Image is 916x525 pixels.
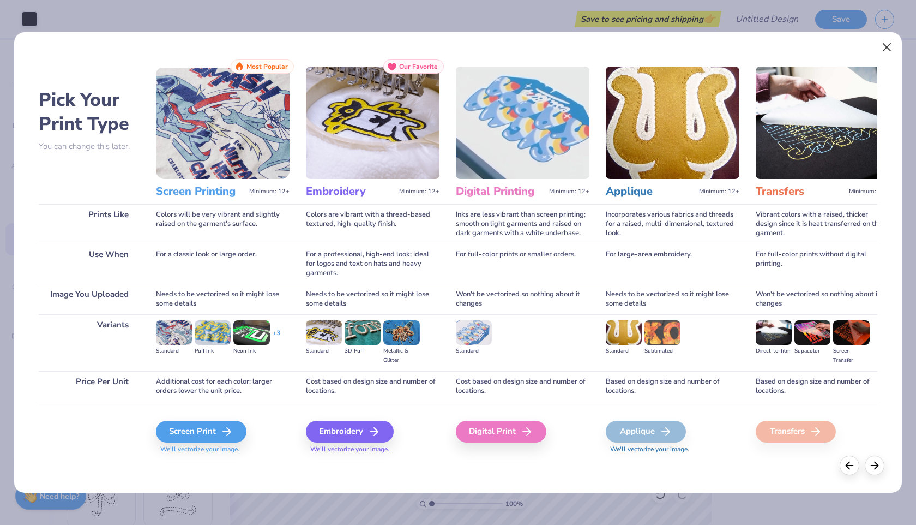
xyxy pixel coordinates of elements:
[456,371,589,402] div: Cost based on design size and number of locations.
[39,244,140,284] div: Use When
[195,320,231,344] img: Puff Ink
[306,371,439,402] div: Cost based on design size and number of locations.
[456,284,589,314] div: Won't be vectorized so nothing about it changes
[39,314,140,371] div: Variants
[606,371,739,402] div: Based on design size and number of locations.
[606,445,739,454] span: We'll vectorize your image.
[383,320,419,344] img: Metallic & Glitter
[273,329,280,347] div: + 3
[39,142,140,151] p: You can change this later.
[794,347,830,356] div: Supacolor
[756,67,889,179] img: Transfers
[156,184,245,199] h3: Screen Printing
[306,244,439,284] div: For a professional, high-end look; ideal for logos and text on hats and heavy garments.
[756,284,889,314] div: Won't be vectorized so nothing about it changes
[456,244,589,284] div: For full-color prints or smaller orders.
[233,320,269,344] img: Neon Ink
[849,188,889,195] span: Minimum: 12+
[156,371,290,402] div: Additional cost for each color; larger orders lower the unit price.
[606,320,642,344] img: Standard
[833,347,869,365] div: Screen Transfer
[306,204,439,244] div: Colors are vibrant with a thread-based textured, high-quality finish.
[306,67,439,179] img: Embroidery
[456,204,589,244] div: Inks are less vibrant than screen printing; smooth on light garments and raised on dark garments ...
[606,421,686,443] div: Applique
[345,347,381,356] div: 3D Puff
[606,284,739,314] div: Needs to be vectorized so it might lose some details
[156,284,290,314] div: Needs to be vectorized so it might lose some details
[306,347,342,356] div: Standard
[756,204,889,244] div: Vibrant colors with a raised, thicker design since it is heat transferred on the garment.
[306,445,439,454] span: We'll vectorize your image.
[399,63,438,70] span: Our Favorite
[794,320,830,344] img: Supacolor
[195,347,231,356] div: Puff Ink
[246,63,288,70] span: Most Popular
[39,204,140,244] div: Prints Like
[306,421,394,443] div: Embroidery
[877,37,897,58] button: Close
[306,320,342,344] img: Standard
[549,188,589,195] span: Minimum: 12+
[756,184,845,199] h3: Transfers
[39,88,140,136] h2: Pick Your Print Type
[699,188,739,195] span: Minimum: 12+
[156,67,290,179] img: Screen Printing
[249,188,290,195] span: Minimum: 12+
[644,347,680,356] div: Sublimated
[156,445,290,454] span: We'll vectorize your image.
[39,284,140,314] div: Image You Uploaded
[606,67,739,179] img: Applique
[399,188,439,195] span: Minimum: 12+
[383,347,419,365] div: Metallic & Glitter
[644,320,680,344] img: Sublimated
[306,184,395,199] h3: Embroidery
[156,320,192,344] img: Standard
[156,421,246,443] div: Screen Print
[833,320,869,344] img: Screen Transfer
[606,347,642,356] div: Standard
[756,347,792,356] div: Direct-to-film
[756,244,889,284] div: For full-color prints without digital printing.
[39,371,140,402] div: Price Per Unit
[345,320,381,344] img: 3D Puff
[756,320,792,344] img: Direct-to-film
[156,204,290,244] div: Colors will be very vibrant and slightly raised on the garment's surface.
[156,347,192,356] div: Standard
[456,347,492,356] div: Standard
[456,320,492,344] img: Standard
[606,204,739,244] div: Incorporates various fabrics and threads for a raised, multi-dimensional, textured look.
[756,421,836,443] div: Transfers
[606,184,695,199] h3: Applique
[156,244,290,284] div: For a classic look or large order.
[306,284,439,314] div: Needs to be vectorized so it might lose some details
[456,184,545,199] h3: Digital Printing
[456,67,589,179] img: Digital Printing
[456,421,546,443] div: Digital Print
[606,244,739,284] div: For large-area embroidery.
[756,371,889,402] div: Based on design size and number of locations.
[233,347,269,356] div: Neon Ink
